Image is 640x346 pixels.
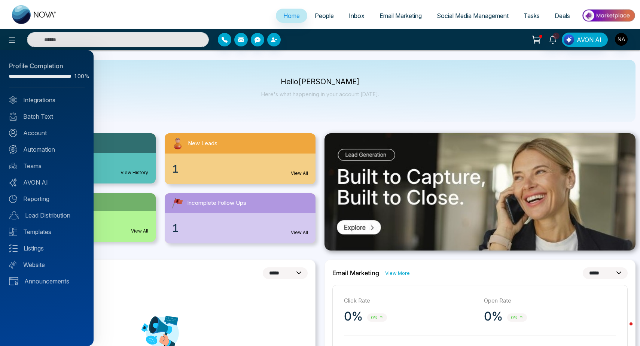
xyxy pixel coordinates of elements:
img: Integrated.svg [9,96,17,104]
img: Listings.svg [9,244,18,252]
img: Website.svg [9,261,17,269]
a: Announcements [9,277,85,286]
img: Lead-dist.svg [9,211,19,219]
a: Reporting [9,194,85,203]
img: Account.svg [9,129,17,137]
a: Batch Text [9,112,85,121]
a: Automation [9,145,85,154]
a: Website [9,260,85,269]
img: Templates.svg [9,228,17,236]
img: team.svg [9,162,17,170]
a: Teams [9,161,85,170]
a: Lead Distribution [9,211,85,220]
a: Integrations [9,95,85,104]
img: batch_text_white.png [9,112,17,121]
img: Automation.svg [9,145,17,154]
span: 100% [74,74,85,79]
a: Account [9,128,85,137]
a: Templates [9,227,85,236]
div: Profile Completion [9,61,85,71]
img: Avon-AI.svg [9,178,17,186]
img: announcements.svg [9,277,18,285]
a: Listings [9,244,85,253]
a: AVON AI [9,178,85,187]
iframe: Intercom live chat [615,321,633,339]
img: Reporting.svg [9,195,17,203]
